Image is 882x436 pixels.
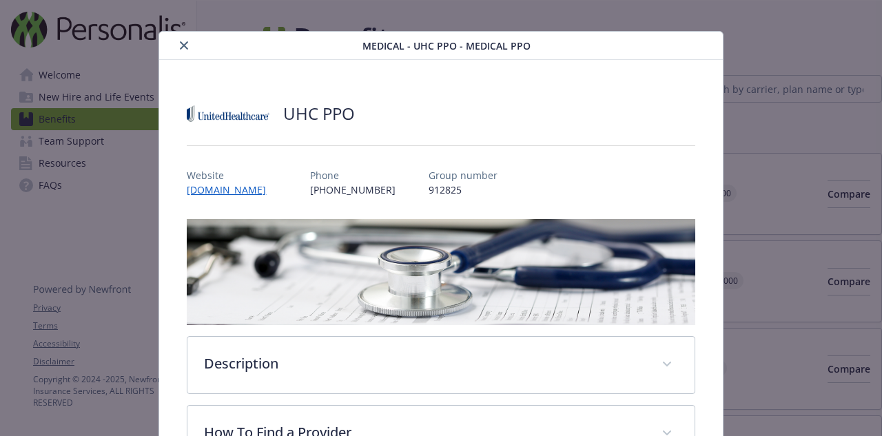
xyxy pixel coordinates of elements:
[362,39,531,53] span: Medical - UHC PPO - Medical PPO
[283,102,355,125] h2: UHC PPO
[187,168,277,183] p: Website
[310,168,396,183] p: Phone
[187,219,695,325] img: banner
[187,183,277,196] a: [DOMAIN_NAME]
[429,183,498,197] p: 912825
[204,353,644,374] p: Description
[187,337,694,393] div: Description
[187,93,269,134] img: United Healthcare Insurance Company
[429,168,498,183] p: Group number
[176,37,192,54] button: close
[310,183,396,197] p: [PHONE_NUMBER]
